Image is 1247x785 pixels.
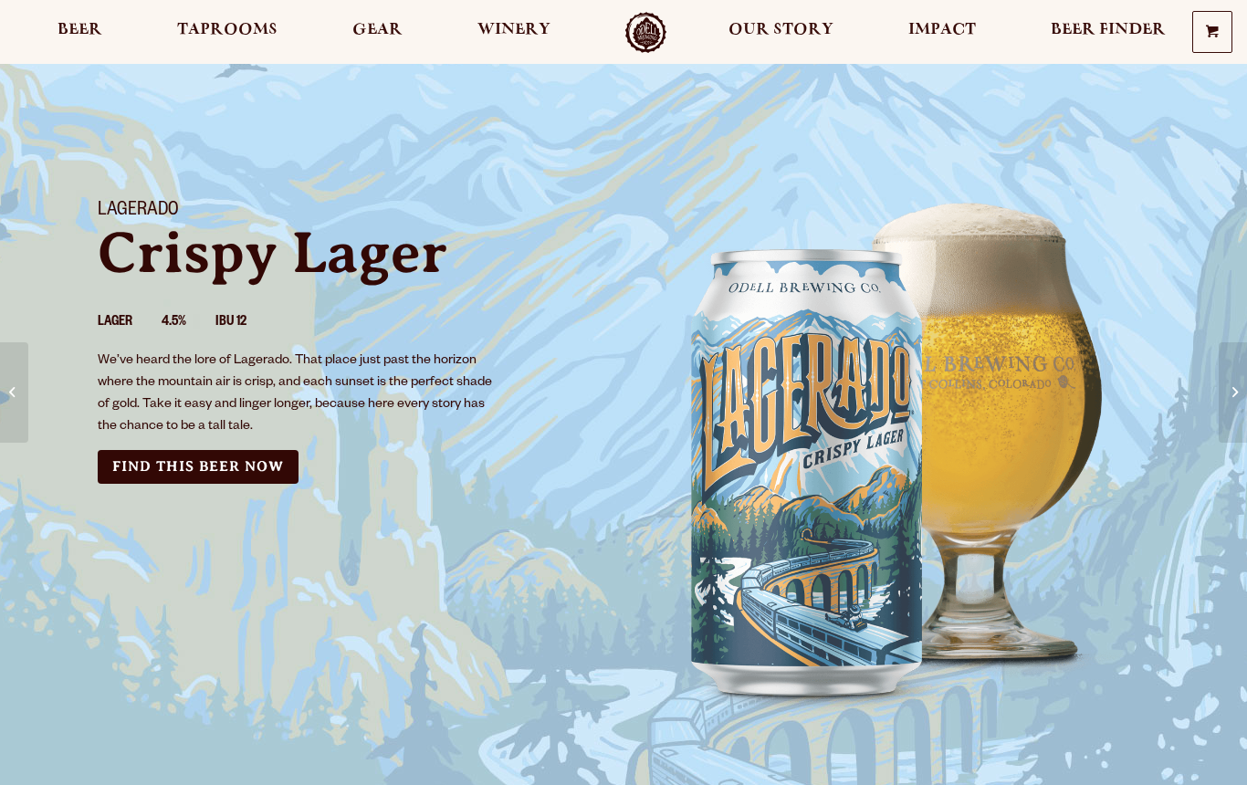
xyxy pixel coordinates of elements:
span: Beer [58,23,102,37]
span: Taprooms [177,23,278,37]
a: Winery [466,12,562,53]
a: Beer [46,12,114,53]
a: Impact [896,12,988,53]
a: Our Story [717,12,845,53]
h1: Lagerado [98,200,602,224]
li: IBU 12 [215,311,276,335]
a: Gear [341,12,414,53]
span: Beer Finder [1051,23,1166,37]
li: Lager [98,311,162,335]
a: Taprooms [165,12,289,53]
a: Find this Beer Now [98,450,299,484]
span: Winery [477,23,550,37]
li: 4.5% [162,311,215,335]
span: Our Story [728,23,833,37]
a: Odell Home [612,12,680,53]
span: Impact [908,23,976,37]
a: Beer Finder [1039,12,1178,53]
span: Gear [352,23,403,37]
p: We’ve heard the lore of Lagerado. That place just past the horizon where the mountain air is cris... [98,351,501,438]
p: Crispy Lager [98,224,602,282]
